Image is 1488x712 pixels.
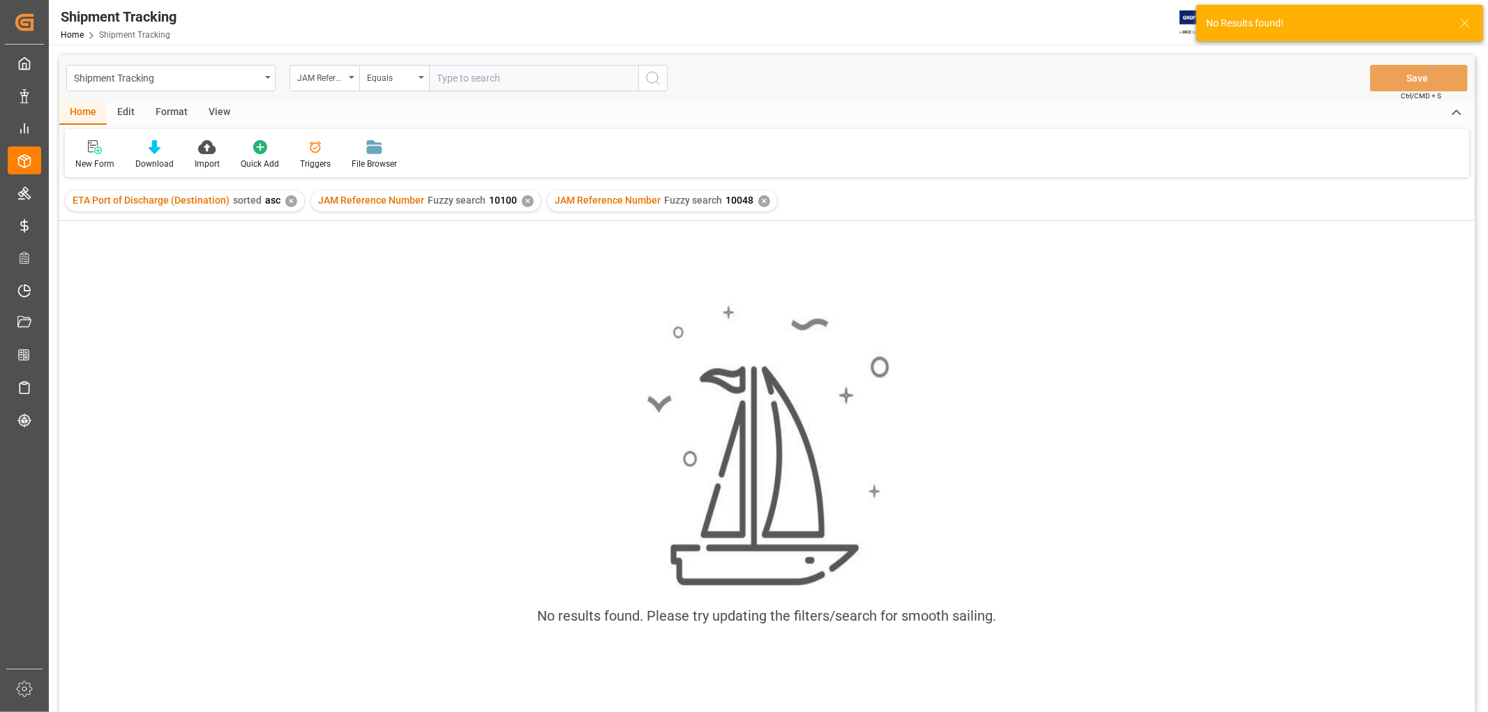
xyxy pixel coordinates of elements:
[61,30,84,40] a: Home
[522,195,534,207] div: ✕
[135,158,174,170] div: Download
[489,195,517,206] span: 10100
[638,65,668,91] button: search button
[1180,10,1228,35] img: Exertis%20JAM%20-%20Email%20Logo.jpg_1722504956.jpg
[429,65,638,91] input: Type to search
[75,158,114,170] div: New Form
[290,65,359,91] button: open menu
[1370,65,1468,91] button: Save
[352,158,397,170] div: File Browser
[726,195,753,206] span: 10048
[241,158,279,170] div: Quick Add
[297,68,345,84] div: JAM Reference Number
[59,101,107,125] div: Home
[73,195,230,206] span: ETA Port of Discharge (Destination)
[198,101,241,125] div: View
[265,195,280,206] span: asc
[367,68,414,84] div: Equals
[1401,91,1441,101] span: Ctrl/CMD + S
[195,158,220,170] div: Import
[1206,16,1446,31] div: No Results found!
[359,65,429,91] button: open menu
[758,195,770,207] div: ✕
[285,195,297,207] div: ✕
[645,303,889,588] img: smooth_sailing.jpeg
[145,101,198,125] div: Format
[107,101,145,125] div: Edit
[318,195,424,206] span: JAM Reference Number
[74,68,260,86] div: Shipment Tracking
[61,6,176,27] div: Shipment Tracking
[428,195,486,206] span: Fuzzy search
[233,195,262,206] span: sorted
[300,158,331,170] div: Triggers
[66,65,276,91] button: open menu
[538,605,997,626] div: No results found. Please try updating the filters/search for smooth sailing.
[555,195,661,206] span: JAM Reference Number
[664,195,722,206] span: Fuzzy search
